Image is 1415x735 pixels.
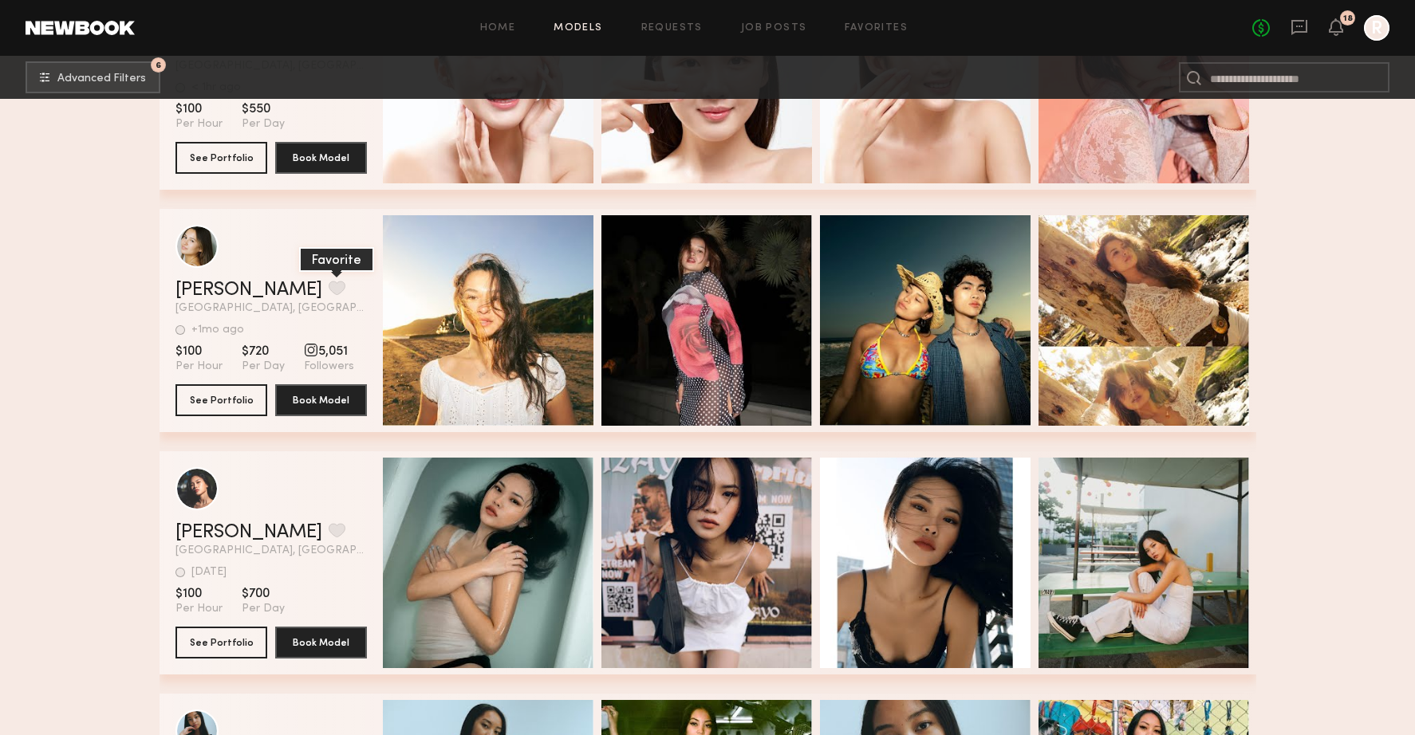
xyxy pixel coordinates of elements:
[175,281,322,300] a: [PERSON_NAME]
[275,627,367,658] button: Book Model
[845,23,908,33] a: Favorites
[175,303,367,314] span: [GEOGRAPHIC_DATA], [GEOGRAPHIC_DATA]
[242,360,285,374] span: Per Day
[175,360,223,374] span: Per Hour
[554,23,602,33] a: Models
[57,73,146,85] span: Advanced Filters
[242,101,285,117] span: $550
[175,627,267,658] button: See Portfolio
[175,602,223,616] span: Per Hour
[175,344,223,360] span: $100
[641,23,703,33] a: Requests
[175,545,367,556] span: [GEOGRAPHIC_DATA], [GEOGRAPHIC_DATA]
[1343,14,1353,23] div: 18
[156,61,161,69] span: 6
[26,61,160,93] button: 6Advanced Filters
[242,117,285,132] span: Per Day
[175,101,223,117] span: $100
[242,344,285,360] span: $720
[1364,15,1389,41] a: R
[741,23,807,33] a: Job Posts
[175,586,223,602] span: $100
[242,602,285,616] span: Per Day
[175,523,322,542] a: [PERSON_NAME]
[175,117,223,132] span: Per Hour
[191,567,227,578] div: [DATE]
[480,23,516,33] a: Home
[242,586,285,602] span: $700
[304,360,354,374] span: Followers
[191,324,244,336] div: +1mo ago
[275,384,367,416] button: Book Model
[175,384,267,416] button: See Portfolio
[175,142,267,174] button: See Portfolio
[304,344,354,360] span: 5,051
[275,142,367,174] button: Book Model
